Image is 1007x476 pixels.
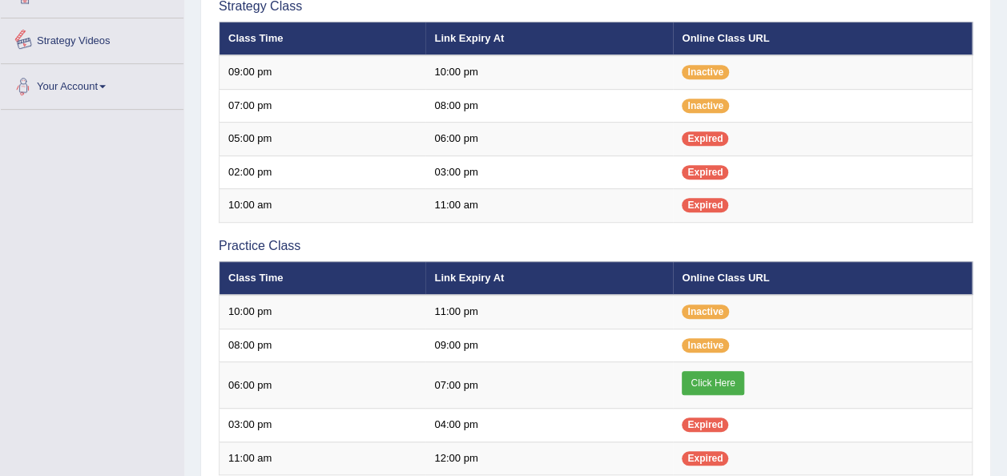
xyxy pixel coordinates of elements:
[673,261,972,295] th: Online Class URL
[1,64,183,104] a: Your Account
[219,239,973,253] h3: Practice Class
[220,329,426,362] td: 08:00 pm
[220,261,426,295] th: Class Time
[220,362,426,409] td: 06:00 pm
[220,189,426,223] td: 10:00 am
[425,89,673,123] td: 08:00 pm
[682,99,729,113] span: Inactive
[682,65,729,79] span: Inactive
[425,55,673,89] td: 10:00 pm
[425,155,673,189] td: 03:00 pm
[425,123,673,156] td: 06:00 pm
[220,442,426,475] td: 11:00 am
[682,165,728,180] span: Expired
[425,329,673,362] td: 09:00 pm
[673,22,972,55] th: Online Class URL
[1,18,183,58] a: Strategy Videos
[425,442,673,475] td: 12:00 pm
[220,123,426,156] td: 05:00 pm
[425,295,673,329] td: 11:00 pm
[220,55,426,89] td: 09:00 pm
[682,131,728,146] span: Expired
[425,362,673,409] td: 07:00 pm
[682,198,728,212] span: Expired
[425,261,673,295] th: Link Expiry At
[682,305,729,319] span: Inactive
[220,155,426,189] td: 02:00 pm
[425,189,673,223] td: 11:00 am
[682,338,729,353] span: Inactive
[220,295,426,329] td: 10:00 pm
[682,451,728,466] span: Expired
[425,22,673,55] th: Link Expiry At
[682,371,743,395] a: Click Here
[425,409,673,442] td: 04:00 pm
[220,89,426,123] td: 07:00 pm
[682,418,728,432] span: Expired
[220,22,426,55] th: Class Time
[220,409,426,442] td: 03:00 pm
